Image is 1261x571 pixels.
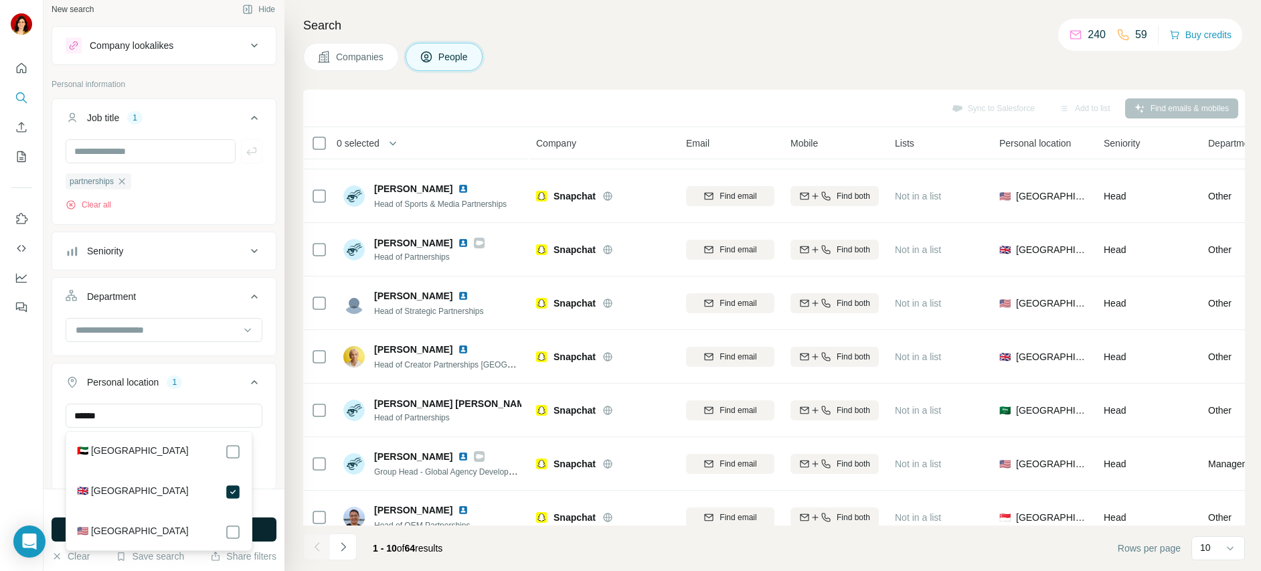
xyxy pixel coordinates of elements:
span: Head of Strategic Partnerships [374,307,483,316]
button: Company lookalikes [52,29,276,62]
span: Find both [837,511,870,523]
button: Find both [790,454,879,474]
span: Find email [720,190,756,202]
button: Find email [686,507,774,527]
button: Save search [116,550,184,563]
img: Logo of Snapchat [536,244,547,255]
button: Enrich CSV [11,115,32,139]
span: [GEOGRAPHIC_DATA] [1016,189,1088,203]
button: Feedback [11,295,32,319]
button: Seniority [52,235,276,267]
button: Search [11,86,32,110]
button: Find both [790,186,879,206]
span: Head [1104,244,1126,255]
span: Find email [720,351,756,363]
p: 59 [1135,27,1147,43]
span: 🇺🇸 [999,189,1011,203]
button: Find email [686,240,774,260]
span: Lists [895,137,914,150]
img: Avatar [11,13,32,35]
button: Find email [686,186,774,206]
span: 🇬🇧 [999,350,1011,363]
span: Find both [837,244,870,256]
div: Job title [87,111,119,125]
span: Find both [837,297,870,309]
span: of [397,543,405,554]
span: [GEOGRAPHIC_DATA] [1016,350,1088,363]
span: 🇺🇸 [999,297,1011,310]
span: [GEOGRAPHIC_DATA] [1016,243,1088,256]
button: Quick start [11,56,32,80]
button: My lists [11,145,32,169]
img: Avatar [343,400,365,421]
button: Find email [686,400,774,420]
button: Find both [790,293,879,313]
span: Group Head - Global Agency Development & Partnerships [374,466,582,477]
img: Logo of Snapchat [536,351,547,362]
span: 1 - 10 [373,543,397,554]
img: Logo of Snapchat [536,191,547,201]
span: Find email [720,297,756,309]
span: Companies [336,50,385,64]
button: Find both [790,507,879,527]
span: Head [1104,512,1126,523]
span: [PERSON_NAME] [374,289,452,303]
button: Clear [52,550,90,563]
img: Avatar [343,346,365,368]
label: 🇬🇧 [GEOGRAPHIC_DATA] [77,484,189,500]
span: Other [1208,511,1232,524]
span: 64 [405,543,416,554]
span: [PERSON_NAME] [374,450,452,463]
span: Company [536,137,576,150]
span: Find email [720,244,756,256]
span: [GEOGRAPHIC_DATA] [1016,457,1088,471]
span: Other [1208,350,1232,363]
img: Logo of Snapchat [536,405,547,416]
p: 240 [1088,27,1106,43]
button: Find both [790,347,879,367]
img: Logo of Snapchat [536,459,547,469]
span: Not in a list [895,459,941,469]
span: Personal location [999,137,1071,150]
div: Open Intercom Messenger [13,525,46,558]
span: Head of Partnerships [374,251,485,263]
div: Department [87,290,136,303]
span: 🇺🇸 [999,457,1011,471]
span: Not in a list [895,405,941,416]
img: LinkedIn logo [458,291,469,301]
span: Head [1104,298,1126,309]
span: [PERSON_NAME] [PERSON_NAME] [374,397,534,410]
span: Snapchat [554,297,596,310]
span: Email [686,137,709,150]
span: Rows per page [1118,542,1181,555]
span: Find email [720,458,756,470]
span: Snapchat [554,243,596,256]
button: Share filters [210,550,276,563]
span: Head [1104,351,1126,362]
span: [PERSON_NAME] [374,343,452,356]
div: New search [52,3,94,15]
span: Find both [837,190,870,202]
p: 10 [1200,541,1211,554]
button: Find both [790,240,879,260]
div: Company lookalikes [90,39,173,52]
button: Run search [52,517,276,542]
button: Job title1 [52,102,276,139]
button: Use Surfe on LinkedIn [11,207,32,231]
h4: Search [303,16,1245,35]
span: [PERSON_NAME] [374,182,452,195]
img: Avatar [343,453,365,475]
span: [GEOGRAPHIC_DATA] [1016,511,1088,524]
span: Head of Sports & Media Partnerships [374,199,507,209]
span: Snapchat [554,457,596,471]
span: 0 selected [337,137,380,150]
span: Snapchat [554,511,596,524]
img: LinkedIn logo [458,183,469,194]
button: Department [52,280,276,318]
span: partnerships [70,175,114,187]
button: Navigate to next page [330,534,357,560]
span: Other [1208,404,1232,417]
img: Logo of Snapchat [536,298,547,309]
span: Snapchat [554,404,596,417]
span: [PERSON_NAME] [374,236,452,250]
